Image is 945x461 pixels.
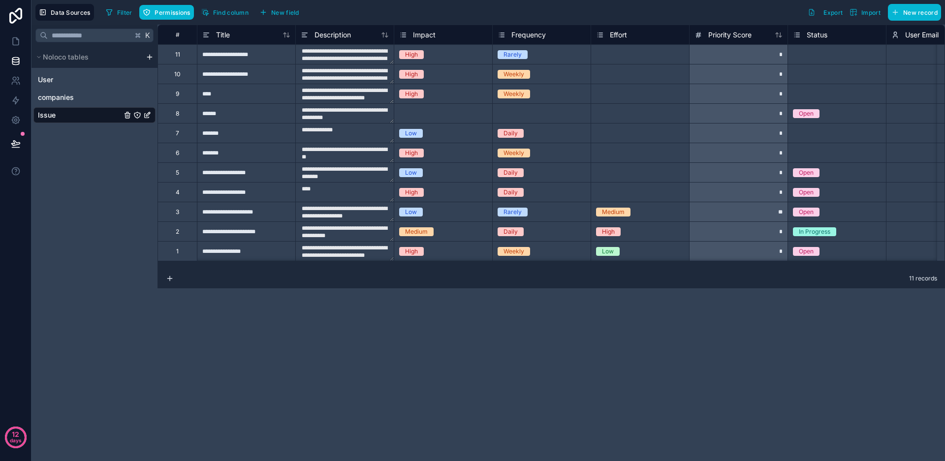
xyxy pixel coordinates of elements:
span: Priority Score [708,30,752,40]
div: Open [799,188,814,197]
span: Find column [213,9,249,16]
button: Noloco tables [33,50,142,64]
div: companies [33,90,156,105]
span: Noloco tables [43,52,89,62]
a: User [38,75,122,85]
div: 1 [176,247,179,255]
a: Permissions [139,5,197,20]
div: High [405,247,418,256]
span: Filter [117,9,132,16]
button: New record [888,4,941,21]
div: High [405,70,418,79]
div: # [165,31,189,38]
div: Issue [33,107,156,123]
div: In Progress [799,227,830,236]
div: 11 [175,51,180,59]
span: Impact [413,30,436,40]
div: Weekly [504,70,524,79]
div: Open [799,247,814,256]
div: High [405,50,418,59]
div: High [405,149,418,157]
span: Issue [38,110,56,120]
span: Permissions [155,9,190,16]
p: days [10,433,22,447]
button: Find column [198,5,252,20]
span: Title [216,30,230,40]
div: Weekly [504,149,524,157]
div: High [602,227,615,236]
span: Description [315,30,351,40]
button: Export [804,4,846,21]
p: 12 [12,430,19,439]
div: User [33,72,156,88]
div: Low [602,247,614,256]
div: Rarely [504,50,522,59]
div: Daily [504,227,518,236]
span: Frequency [511,30,546,40]
button: Import [846,4,884,21]
a: Issue [38,110,122,120]
div: 9 [176,90,179,98]
div: 8 [176,110,179,118]
button: Filter [102,5,136,20]
div: Low [405,168,417,177]
div: High [405,90,418,98]
div: Weekly [504,247,524,256]
div: Open [799,208,814,216]
div: 3 [176,208,179,216]
span: Effort [610,30,627,40]
div: Medium [602,208,625,216]
span: New field [271,9,299,16]
div: 7 [176,129,179,137]
span: companies [38,92,74,102]
div: 2 [176,228,179,236]
div: Daily [504,188,518,197]
a: New record [884,4,941,21]
div: Daily [504,168,518,177]
div: Open [799,168,814,177]
div: Weekly [504,90,524,98]
div: 4 [176,188,180,196]
span: 11 records [909,275,937,282]
span: User Email [905,30,939,40]
div: Medium [405,227,428,236]
button: New field [256,5,303,20]
span: K [144,32,151,39]
span: Export [823,9,843,16]
div: 6 [176,149,179,157]
div: 10 [174,70,181,78]
span: Import [861,9,881,16]
a: companies [38,92,122,102]
span: Data Sources [51,9,91,16]
span: New record [903,9,938,16]
div: 5 [176,169,179,177]
div: High [405,188,418,197]
button: Permissions [139,5,193,20]
button: Data Sources [35,4,94,21]
div: Rarely [504,208,522,216]
span: Status [807,30,827,40]
div: Daily [504,129,518,138]
span: User [38,75,53,85]
div: Open [799,109,814,118]
div: Low [405,208,417,216]
div: Low [405,129,417,138]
